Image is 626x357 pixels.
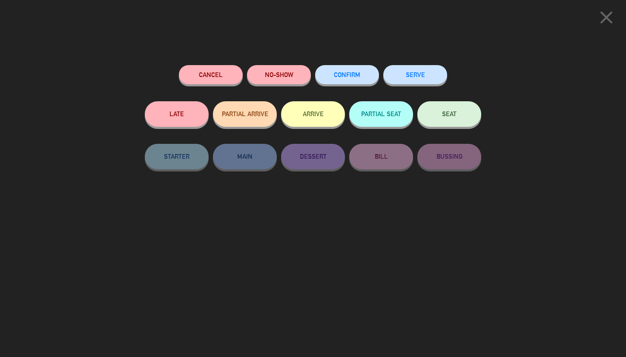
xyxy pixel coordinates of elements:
[315,65,379,84] button: CONFIRM
[145,101,209,127] button: LATE
[593,6,620,31] button: close
[417,144,481,169] button: BUSSING
[442,110,457,117] span: SEAT
[247,65,311,84] button: NO-SHOW
[596,7,617,28] i: close
[222,110,268,117] span: PARTIAL ARRIVE
[349,144,413,169] button: BILL
[334,71,360,78] span: CONFIRM
[383,65,447,84] button: SERVE
[349,101,413,127] button: PARTIAL SEAT
[213,101,277,127] button: PARTIAL ARRIVE
[213,144,277,169] button: MAIN
[417,101,481,127] button: SEAT
[179,65,243,84] button: Cancel
[281,101,345,127] button: ARRIVE
[281,144,345,169] button: DESSERT
[145,144,209,169] button: STARTER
